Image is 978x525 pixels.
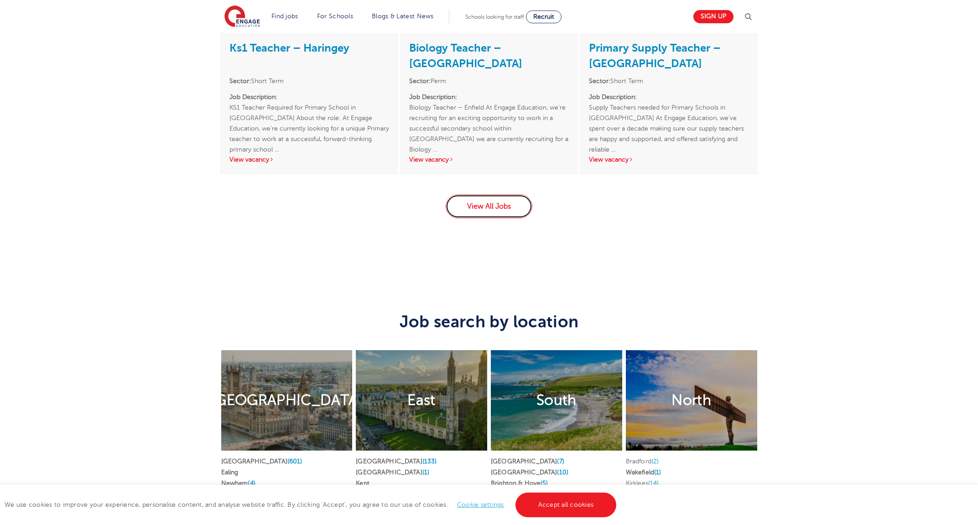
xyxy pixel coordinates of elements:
[219,294,759,331] h3: Job search by location
[248,480,255,487] span: (4)
[533,13,554,20] span: Recruit
[5,501,619,508] span: We use cookies to improve your experience, personalise content, and analyse website traffic. By c...
[654,469,661,476] span: (1)
[409,78,431,84] strong: Sector:
[589,78,610,84] strong: Sector:
[589,42,721,70] a: Primary Supply Teacher – [GEOGRAPHIC_DATA]
[651,458,659,465] span: (2)
[589,94,637,100] strong: Job Description:
[229,94,277,100] strong: Job Description:
[221,469,239,476] a: Ealing
[446,194,532,218] a: View All Jobs
[271,13,298,20] a: Find jobs
[211,391,362,410] h2: [GEOGRAPHIC_DATA]
[626,469,661,476] a: Wakefield(1)
[229,78,251,84] strong: Sector:
[526,10,562,23] a: Recruit
[407,391,435,410] h2: East
[229,92,389,144] p: KS1 Teacher Required for Primary School in [GEOGRAPHIC_DATA] About the role: At Engage Education,...
[693,10,733,23] a: Sign up
[221,458,302,465] a: [GEOGRAPHIC_DATA](601)
[356,469,429,476] a: [GEOGRAPHIC_DATA](1)
[422,458,437,465] span: (133)
[648,480,659,487] span: (14)
[465,14,524,20] span: Schools looking for staff
[229,42,349,54] a: Ks1 Teacher – Haringey
[229,76,389,86] li: Short Term
[356,480,369,487] a: Kent
[229,156,274,163] a: View vacancy
[589,92,749,144] p: Supply Teachers needed for Primary Schools in [GEOGRAPHIC_DATA] At Engage Education, we’ve spent ...
[409,92,569,144] p: Biology Teacher – Enfield At Engage Education, we’re recruiting for an exciting opportunity to wo...
[515,493,617,517] a: Accept all cookies
[491,469,568,476] a: [GEOGRAPHIC_DATA](10)
[356,458,437,465] a: [GEOGRAPHIC_DATA](133)
[409,42,522,70] a: Biology Teacher – [GEOGRAPHIC_DATA]
[589,156,634,163] a: View vacancy
[372,13,434,20] a: Blogs & Latest News
[541,480,548,487] span: (5)
[409,156,454,163] a: View vacancy
[409,76,569,86] li: Perm
[671,391,711,410] h2: North
[626,456,757,467] li: Bradford
[224,5,260,28] img: Engage Education
[491,480,548,487] a: Brighton & Hove(5)
[409,94,457,100] strong: Job Description:
[317,13,353,20] a: For Schools
[457,501,504,508] a: Cookie settings
[589,76,749,86] li: Short Term
[491,458,564,465] a: [GEOGRAPHIC_DATA](7)
[557,458,564,465] span: (7)
[221,480,255,487] a: Newham(4)
[557,469,568,476] span: (10)
[422,469,429,476] span: (1)
[287,458,302,465] span: (601)
[626,478,757,489] li: Kirklees
[536,391,577,410] h2: South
